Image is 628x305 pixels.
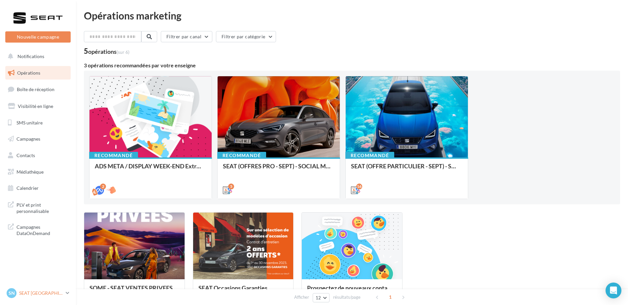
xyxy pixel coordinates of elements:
div: ADS META / DISPLAY WEEK-END Extraordinaire (JPO) Septembre 2025 [95,163,206,176]
span: résultats/page [333,294,361,300]
div: SEAT (OFFRE PARTICULIER - SEPT) - SOCIAL MEDIA [351,163,463,176]
a: Campagnes DataOnDemand [4,220,72,239]
div: Recommandé [217,152,266,159]
span: Afficher [294,294,309,300]
div: Opérations marketing [84,11,620,20]
div: 5 [228,184,234,189]
span: PLV et print personnalisable [17,200,68,215]
div: 2 [100,184,106,189]
span: 1 [385,292,396,302]
span: Visibilité en ligne [18,103,53,109]
div: SEAT (OFFRES PRO - SEPT) - SOCIAL MEDIA [223,163,334,176]
button: Filtrer par catégorie [216,31,276,42]
button: 12 [313,293,330,302]
a: Calendrier [4,181,72,195]
span: SN [9,290,15,296]
button: Filtrer par canal [161,31,212,42]
div: SOME - SEAT VENTES PRIVEES [89,285,179,298]
span: Opérations [17,70,40,76]
a: Boîte de réception [4,82,72,96]
span: Calendrier [17,185,39,191]
div: opérations [88,49,129,54]
div: 16 [356,184,362,189]
a: PLV et print personnalisable [4,198,72,217]
button: Notifications [4,50,69,63]
span: Campagnes [17,136,40,142]
div: Recommandé [89,152,138,159]
div: 5 [84,48,129,55]
span: Contacts [17,152,35,158]
div: Prospectez de nouveaux contacts [307,285,397,298]
a: Opérations [4,66,72,80]
div: SEAT Occasions Garanties [198,285,288,298]
a: SMS unitaire [4,116,72,130]
span: Notifications [17,53,44,59]
span: 12 [316,295,321,300]
a: Contacts [4,149,72,162]
button: Nouvelle campagne [5,31,71,43]
div: 3 opérations recommandées par votre enseigne [84,63,620,68]
span: Campagnes DataOnDemand [17,222,68,237]
a: Campagnes [4,132,72,146]
div: Open Intercom Messenger [606,283,621,298]
span: (sur 6) [117,49,129,55]
a: Visibilité en ligne [4,99,72,113]
a: SN SEAT [GEOGRAPHIC_DATA] [5,287,71,299]
a: Médiathèque [4,165,72,179]
span: Boîte de réception [17,86,54,92]
div: Recommandé [345,152,394,159]
span: SMS unitaire [17,119,43,125]
p: SEAT [GEOGRAPHIC_DATA] [19,290,63,296]
span: Médiathèque [17,169,44,175]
